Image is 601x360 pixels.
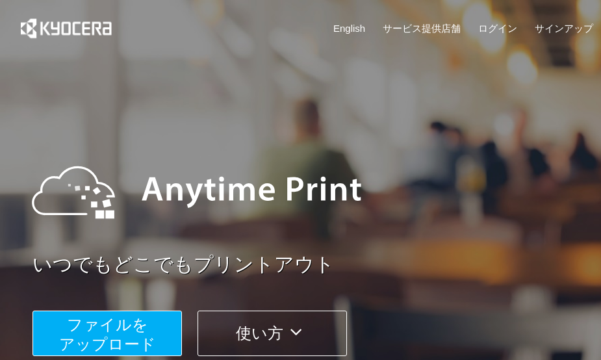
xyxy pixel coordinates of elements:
a: English [333,21,365,35]
span: ファイルを ​​アップロード [59,316,156,353]
a: サービス提供店舗 [383,21,461,35]
button: ファイルを​​アップロード [32,311,182,356]
a: ログイン [478,21,517,35]
a: いつでもどこでもプリントアウト [32,251,601,279]
button: 使い方 [198,311,347,356]
a: サインアップ [535,21,593,35]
